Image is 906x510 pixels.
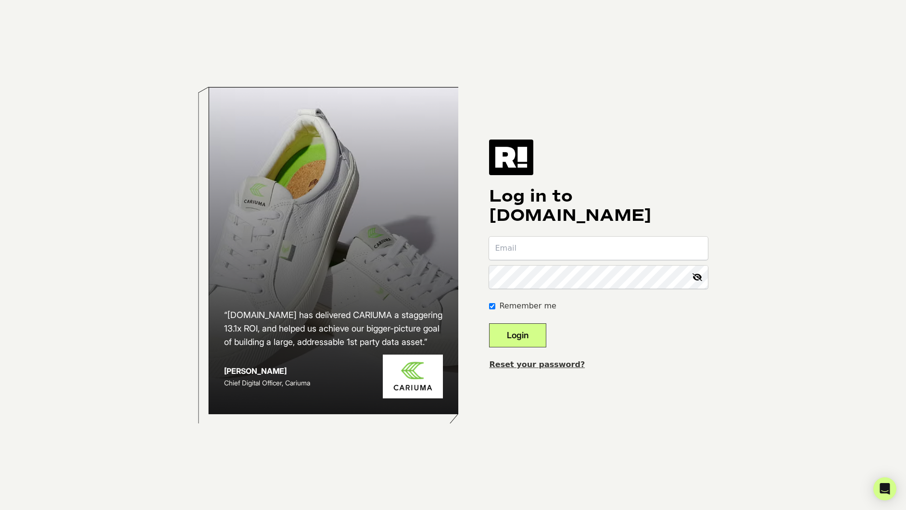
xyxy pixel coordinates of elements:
[489,360,585,369] a: Reset your password?
[224,379,310,387] span: Chief Digital Officer, Cariuma
[489,323,546,347] button: Login
[489,140,533,175] img: Retention.com
[224,366,287,376] strong: [PERSON_NAME]
[489,187,708,225] h1: Log in to [DOMAIN_NAME]
[383,355,443,398] img: Cariuma
[489,237,708,260] input: Email
[224,308,443,349] h2: “[DOMAIN_NAME] has delivered CARIUMA a staggering 13.1x ROI, and helped us achieve our bigger-pic...
[499,300,556,312] label: Remember me
[873,477,896,500] div: Open Intercom Messenger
